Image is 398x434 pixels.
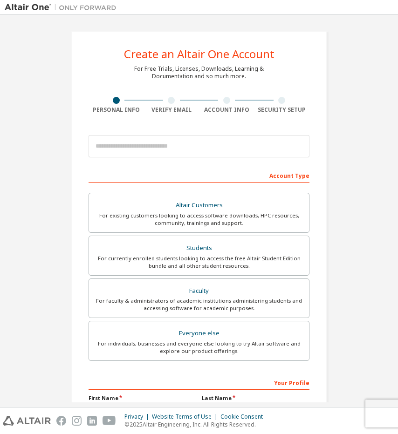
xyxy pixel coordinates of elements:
div: Altair Customers [95,199,303,212]
div: Account Type [89,168,309,183]
div: Your Profile [89,375,309,390]
img: Altair One [5,3,121,12]
div: Everyone else [95,327,303,340]
div: Privacy [124,413,152,420]
label: First Name [89,394,196,402]
img: facebook.svg [56,416,66,426]
p: © 2025 Altair Engineering, Inc. All Rights Reserved. [124,420,268,428]
div: Security Setup [254,106,310,114]
div: Personal Info [89,106,144,114]
img: youtube.svg [103,416,116,426]
div: Verify Email [144,106,199,114]
div: Website Terms of Use [152,413,220,420]
img: altair_logo.svg [3,416,51,426]
div: Create an Altair One Account [124,48,274,60]
div: For individuals, businesses and everyone else looking to try Altair software and explore our prod... [95,340,303,355]
label: Last Name [202,394,309,402]
img: linkedin.svg [87,416,97,426]
div: For faculty & administrators of academic institutions administering students and accessing softwa... [95,297,303,312]
div: Students [95,242,303,255]
div: For Free Trials, Licenses, Downloads, Learning & Documentation and so much more. [134,65,264,80]
div: Cookie Consent [220,413,268,420]
div: For currently enrolled students looking to access the free Altair Student Edition bundle and all ... [95,255,303,270]
img: instagram.svg [72,416,82,426]
div: Faculty [95,285,303,298]
div: Account Info [199,106,254,114]
div: For existing customers looking to access software downloads, HPC resources, community, trainings ... [95,212,303,227]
